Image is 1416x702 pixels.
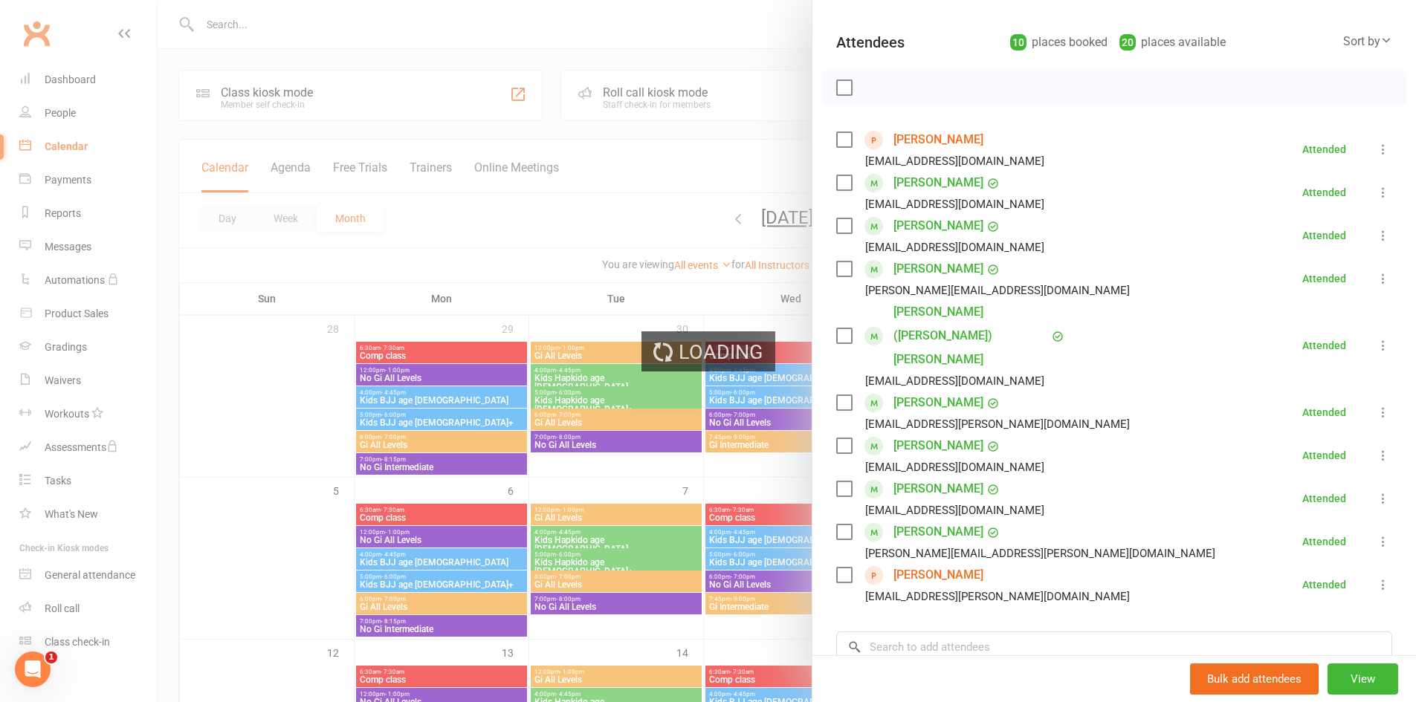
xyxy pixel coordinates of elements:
iframe: Intercom live chat [15,651,51,687]
div: Attended [1302,273,1346,284]
div: Attended [1302,230,1346,241]
button: View [1328,663,1398,695]
a: [PERSON_NAME] [893,434,983,458]
div: [PERSON_NAME][EMAIL_ADDRESS][DOMAIN_NAME] [865,281,1130,300]
a: [PERSON_NAME] [893,214,983,238]
div: Attended [1302,579,1346,590]
div: Attended [1302,340,1346,351]
div: Attended [1302,187,1346,198]
a: [PERSON_NAME] ([PERSON_NAME]) [PERSON_NAME] [893,300,1048,371]
div: Attended [1302,144,1346,155]
div: Attended [1302,450,1346,461]
input: Search to add attendees [836,631,1392,663]
a: [PERSON_NAME] [893,563,983,587]
div: [EMAIL_ADDRESS][PERSON_NAME][DOMAIN_NAME] [865,587,1130,606]
a: [PERSON_NAME] [893,520,983,544]
div: [EMAIL_ADDRESS][DOMAIN_NAME] [865,195,1044,214]
div: Attendees [836,32,905,53]
div: Attended [1302,493,1346,504]
div: Attended [1302,407,1346,417]
a: [PERSON_NAME] [893,257,983,281]
div: [EMAIL_ADDRESS][DOMAIN_NAME] [865,238,1044,257]
div: [EMAIL_ADDRESS][DOMAIN_NAME] [865,152,1044,171]
div: 20 [1119,34,1136,51]
div: [EMAIL_ADDRESS][PERSON_NAME][DOMAIN_NAME] [865,415,1130,434]
a: [PERSON_NAME] [893,477,983,501]
div: 10 [1010,34,1027,51]
span: 1 [45,651,57,663]
div: places booked [1010,32,1108,53]
a: [PERSON_NAME] [893,128,983,152]
div: [PERSON_NAME][EMAIL_ADDRESS][PERSON_NAME][DOMAIN_NAME] [865,544,1215,563]
div: Attended [1302,536,1346,547]
div: [EMAIL_ADDRESS][DOMAIN_NAME] [865,458,1044,477]
div: [EMAIL_ADDRESS][DOMAIN_NAME] [865,371,1044,391]
div: Sort by [1343,32,1392,51]
div: [EMAIL_ADDRESS][DOMAIN_NAME] [865,501,1044,520]
div: places available [1119,32,1226,53]
a: [PERSON_NAME] [893,171,983,195]
button: Bulk add attendees [1190,663,1319,695]
a: [PERSON_NAME] [893,391,983,415]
